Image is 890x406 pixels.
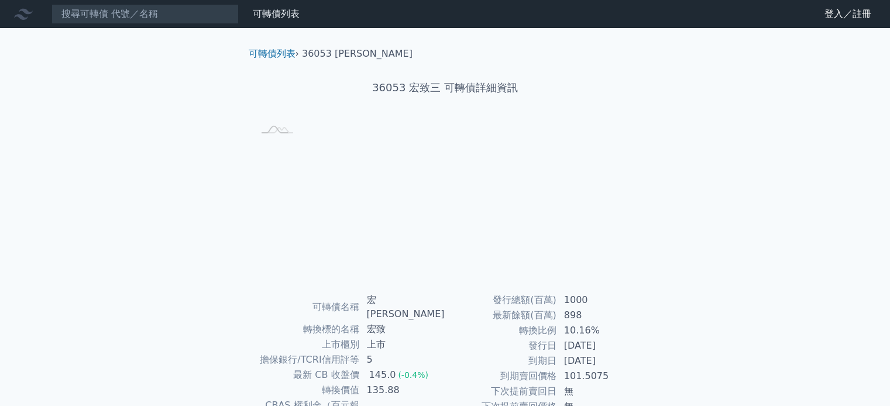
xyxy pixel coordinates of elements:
td: 可轉債名稱 [253,293,360,322]
td: 無 [557,384,637,399]
td: 發行日 [445,338,557,353]
li: 36053 [PERSON_NAME] [302,47,413,61]
td: 上市 [360,337,445,352]
td: [DATE] [557,353,637,369]
li: › [249,47,299,61]
td: 10.16% [557,323,637,338]
td: 898 [557,308,637,323]
td: 1000 [557,293,637,308]
td: 宏致 [360,322,445,337]
td: 5 [360,352,445,367]
div: 145.0 [367,368,398,382]
td: 最新 CB 收盤價 [253,367,360,383]
a: 登入／註冊 [815,5,881,23]
td: 轉換標的名稱 [253,322,360,337]
td: 轉換比例 [445,323,557,338]
td: 下次提前賣回日 [445,384,557,399]
h1: 36053 宏致三 可轉債詳細資訊 [239,80,651,96]
td: 擔保銀行/TCRI信用評等 [253,352,360,367]
a: 可轉債列表 [253,8,300,19]
td: [DATE] [557,338,637,353]
td: 最新餘額(百萬) [445,308,557,323]
td: 上市櫃別 [253,337,360,352]
td: 宏[PERSON_NAME] [360,293,445,322]
span: (-0.4%) [398,370,428,380]
td: 發行總額(百萬) [445,293,557,308]
td: 轉換價值 [253,383,360,398]
a: 可轉債列表 [249,48,295,59]
td: 101.5075 [557,369,637,384]
td: 到期賣回價格 [445,369,557,384]
td: 到期日 [445,353,557,369]
input: 搜尋可轉債 代號／名稱 [51,4,239,24]
td: 135.88 [360,383,445,398]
